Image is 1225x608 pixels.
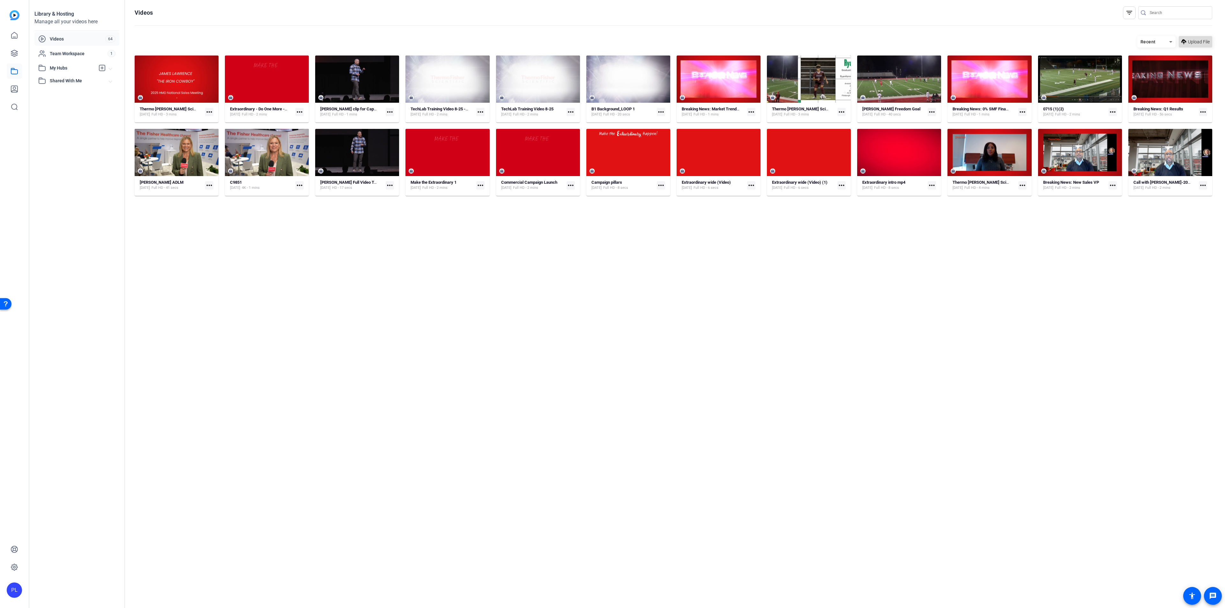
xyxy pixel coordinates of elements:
[682,107,780,111] strong: Breaking News: Market Trends & Triumphs Episode 1
[320,107,382,111] strong: [PERSON_NAME] clip for Capodici
[105,35,115,42] span: 64
[140,107,257,111] strong: Thermo [PERSON_NAME] Scientific (2025) Presentation (49244)
[50,78,109,84] span: Shared With Me
[1043,107,1064,111] strong: 0715 (1)(2)
[874,112,901,117] span: Full HD - 40 secs
[501,107,564,117] a: TechLab Training Video 8-25[DATE]Full HD - 2 mins
[152,112,177,117] span: Full HD - 3 mins
[682,185,692,190] span: [DATE]
[1018,181,1027,189] mat-icon: more_horiz
[772,112,782,117] span: [DATE]
[591,180,654,190] a: Campaign pillars[DATE]Full HD - 8 secs
[928,181,936,189] mat-icon: more_horiz
[205,181,213,189] mat-icon: more_horiz
[567,108,575,116] mat-icon: more_horiz
[411,107,476,111] strong: TechLab Training Video 8-25 - Copy
[1199,181,1207,189] mat-icon: more_horiz
[501,107,553,111] strong: TechLab Training Video 8-25
[862,185,872,190] span: [DATE]
[411,185,421,190] span: [DATE]
[135,9,153,17] h1: Videos
[50,50,108,57] span: Team Workspace
[862,180,925,190] a: Extraordinary intro mp4[DATE]Full HD - 8 secs
[953,185,963,190] span: [DATE]
[603,112,630,117] span: Full HD - 20 secs
[422,112,448,117] span: Full HD - 2 mins
[230,107,293,117] a: Extraordinary - Do One More - Copy[DATE]Full HD - 2 mins
[1140,39,1156,44] span: Recent
[320,112,330,117] span: [DATE]
[230,180,242,185] strong: C9851
[862,107,925,117] a: [PERSON_NAME] Freedom Goal[DATE]Full HD - 40 secs
[682,112,692,117] span: [DATE]
[657,181,665,189] mat-icon: more_horiz
[772,107,835,117] a: Thermo [PERSON_NAME] Scientific (2025) Simple (50446)[DATE]Full HD - 3 mins
[140,112,150,117] span: [DATE]
[320,107,383,117] a: [PERSON_NAME] clip for Capodici[DATE]Full HD - 1 mins
[230,112,240,117] span: [DATE]
[862,107,920,111] strong: [PERSON_NAME] Freedom Goal
[1145,185,1170,190] span: Full HD - 2 mins
[747,181,755,189] mat-icon: more_horiz
[34,10,119,18] div: Library & Hosting
[295,181,304,189] mat-icon: more_horiz
[694,185,718,190] span: Full HD - 6 secs
[1125,9,1133,17] mat-icon: filter_list
[591,185,602,190] span: [DATE]
[603,185,628,190] span: Full HD - 8 secs
[320,180,389,185] strong: [PERSON_NAME] Full Video Test Trim
[953,107,1016,111] strong: Breaking News: 0% SMF Financing
[953,107,1015,117] a: Breaking News: 0% SMF Financing[DATE]Full HD - 1 mins
[964,185,990,190] span: Full HD - 4 mins
[411,180,457,185] strong: Make the Extraordinary 1
[1209,592,1217,600] mat-icon: message
[1109,108,1117,116] mat-icon: more_horiz
[1133,107,1183,111] strong: Breaking News: Q1 Results
[411,180,473,190] a: Make the Extraordinary 1[DATE]Full HD - 2 mins
[1018,108,1027,116] mat-icon: more_horiz
[837,108,846,116] mat-icon: more_horiz
[230,107,295,111] strong: Extraordinary - Do One More - Copy
[501,112,511,117] span: [DATE]
[320,185,330,190] span: [DATE]
[1179,36,1212,48] button: Upload File
[837,181,846,189] mat-icon: more_horiz
[295,108,304,116] mat-icon: more_horiz
[230,180,293,190] a: C9851[DATE]4K - 1 mins
[1145,112,1172,117] span: Full HD - 56 secs
[747,108,755,116] mat-icon: more_horiz
[7,582,22,598] div: PL
[928,108,936,116] mat-icon: more_horiz
[34,74,119,87] mat-expansion-panel-header: Shared With Me
[953,112,963,117] span: [DATE]
[513,112,538,117] span: Full HD - 2 mins
[34,62,119,74] mat-expansion-panel-header: My Hubs
[1055,112,1080,117] span: Full HD - 2 mins
[591,107,654,117] a: B1 Background_LOOP 1[DATE]Full HD - 20 secs
[152,185,178,190] span: Full HD - 41 secs
[772,107,879,111] strong: Thermo [PERSON_NAME] Scientific (2025) Simple (50446)
[140,180,183,185] strong: [PERSON_NAME] ADLM
[1043,180,1106,190] a: Breaking News: New Sales VP[DATE]Full HD - 2 mins
[501,185,511,190] span: [DATE]
[230,185,240,190] span: [DATE]
[476,108,485,116] mat-icon: more_horiz
[386,108,394,116] mat-icon: more_horiz
[682,107,745,117] a: Breaking News: Market Trends & Triumphs Episode 1[DATE]Full HD - 1 mins
[205,108,213,116] mat-icon: more_horiz
[34,18,119,26] div: Manage all your videos here
[1055,185,1080,190] span: Full HD - 2 mins
[1133,107,1196,117] a: Breaking News: Q1 Results[DATE]Full HD - 56 secs
[1133,180,1196,190] a: Call with [PERSON_NAME]-20250312_170152-Meeting Recording[DATE]Full HD - 2 mins
[320,180,383,190] a: [PERSON_NAME] Full Video Test Trim[DATE]HD - 17 secs
[953,180,1046,185] strong: Thermo [PERSON_NAME] Scientific Simple (46189)
[1188,39,1210,45] span: Upload File
[1043,107,1106,117] a: 0715 (1)(2)[DATE]Full HD - 2 mins
[1199,108,1207,116] mat-icon: more_horiz
[964,112,990,117] span: Full HD - 1 mins
[108,50,115,57] span: 1
[140,180,203,190] a: [PERSON_NAME] ADLM[DATE]Full HD - 41 secs
[953,180,1015,190] a: Thermo [PERSON_NAME] Scientific Simple (46189)[DATE]Full HD - 4 mins
[140,107,203,117] a: Thermo [PERSON_NAME] Scientific (2025) Presentation (49244)[DATE]Full HD - 3 mins
[591,112,602,117] span: [DATE]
